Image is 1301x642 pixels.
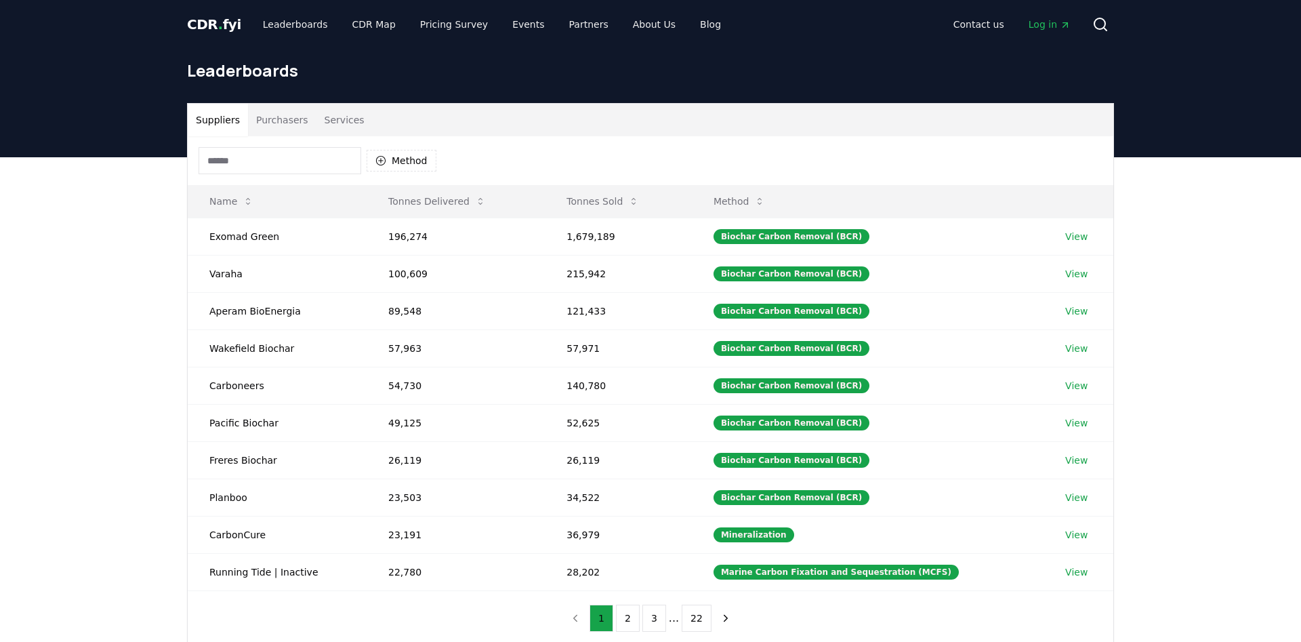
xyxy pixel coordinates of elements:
[545,367,692,404] td: 140,780
[188,292,367,329] td: Aperam BioEnergia
[188,218,367,255] td: Exomad Green
[943,12,1015,37] a: Contact us
[367,218,545,255] td: 196,274
[367,329,545,367] td: 57,963
[188,255,367,292] td: Varaha
[1018,12,1081,37] a: Log in
[367,404,545,441] td: 49,125
[545,218,692,255] td: 1,679,189
[714,565,959,580] div: Marine Carbon Fixation and Sequestration (MCFS)
[1065,304,1088,318] a: View
[669,610,679,626] li: ...
[367,441,545,479] td: 26,119
[367,255,545,292] td: 100,609
[367,516,545,553] td: 23,191
[714,304,869,319] div: Biochar Carbon Removal (BCR)
[248,104,316,136] button: Purchasers
[714,341,869,356] div: Biochar Carbon Removal (BCR)
[622,12,686,37] a: About Us
[252,12,732,37] nav: Main
[714,490,869,505] div: Biochar Carbon Removal (BCR)
[409,12,499,37] a: Pricing Survey
[714,605,737,632] button: next page
[199,188,264,215] button: Name
[642,605,666,632] button: 3
[367,150,436,172] button: Method
[545,441,692,479] td: 26,119
[1029,18,1071,31] span: Log in
[556,188,650,215] button: Tonnes Sold
[558,12,619,37] a: Partners
[714,266,869,281] div: Biochar Carbon Removal (BCR)
[188,479,367,516] td: Planboo
[218,16,223,33] span: .
[1065,230,1088,243] a: View
[703,188,777,215] button: Method
[545,329,692,367] td: 57,971
[943,12,1081,37] nav: Main
[367,479,545,516] td: 23,503
[367,292,545,329] td: 89,548
[188,404,367,441] td: Pacific Biochar
[545,255,692,292] td: 215,942
[367,367,545,404] td: 54,730
[187,16,241,33] span: CDR fyi
[590,605,613,632] button: 1
[1065,454,1088,467] a: View
[545,479,692,516] td: 34,522
[252,12,339,37] a: Leaderboards
[1065,491,1088,504] a: View
[714,453,869,468] div: Biochar Carbon Removal (BCR)
[188,441,367,479] td: Freres Biochar
[1065,528,1088,542] a: View
[188,516,367,553] td: CarbonCure
[714,527,794,542] div: Mineralization
[377,188,497,215] button: Tonnes Delivered
[1065,267,1088,281] a: View
[501,12,555,37] a: Events
[714,378,869,393] div: Biochar Carbon Removal (BCR)
[545,404,692,441] td: 52,625
[616,605,640,632] button: 2
[367,553,545,590] td: 22,780
[1065,416,1088,430] a: View
[1065,565,1088,579] a: View
[188,329,367,367] td: Wakefield Biochar
[545,516,692,553] td: 36,979
[682,605,711,632] button: 22
[342,12,407,37] a: CDR Map
[545,292,692,329] td: 121,433
[187,60,1114,81] h1: Leaderboards
[689,12,732,37] a: Blog
[714,229,869,244] div: Biochar Carbon Removal (BCR)
[188,104,248,136] button: Suppliers
[188,367,367,404] td: Carboneers
[188,553,367,590] td: Running Tide | Inactive
[1065,379,1088,393] a: View
[187,15,241,34] a: CDR.fyi
[316,104,373,136] button: Services
[714,416,869,430] div: Biochar Carbon Removal (BCR)
[1065,342,1088,355] a: View
[545,553,692,590] td: 28,202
